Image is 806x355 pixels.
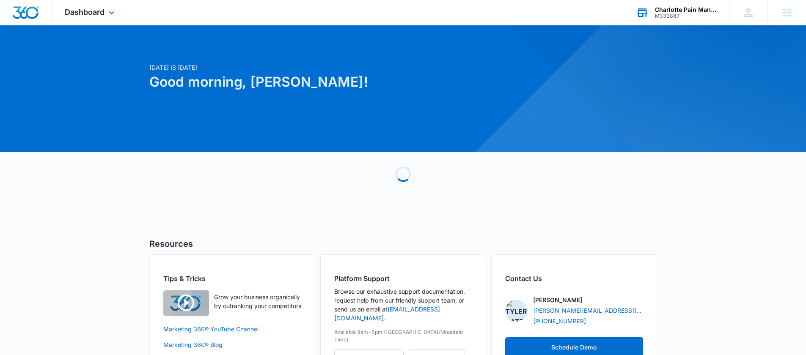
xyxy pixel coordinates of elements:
[163,325,301,333] a: Marketing 360® YouTube Channel
[65,8,105,16] span: Dashboard
[214,292,301,310] p: Grow your business organically by outranking your competitors
[334,287,472,322] p: Browse our exhaustive support documentation, request help from our friendly support team, or send...
[533,317,586,325] a: [PHONE_NUMBER]
[334,328,472,344] p: Available 8am-5pm ([GEOGRAPHIC_DATA]/Mountain Time)
[163,273,301,284] h2: Tips & Tricks
[163,340,301,349] a: Marketing 360® Blog
[655,13,717,19] div: account id
[149,72,484,92] h1: Good morning, [PERSON_NAME]!
[149,238,657,250] h5: Resources
[505,300,527,322] img: Tyler Hatton
[505,273,643,284] h2: Contact Us
[533,306,643,315] a: [PERSON_NAME][EMAIL_ADDRESS][PERSON_NAME][DOMAIN_NAME]
[533,295,582,304] p: [PERSON_NAME]
[163,290,209,316] img: Quick Overview Video
[334,273,472,284] h2: Platform Support
[149,63,484,72] p: [DATE] is [DATE]
[655,6,717,13] div: account name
